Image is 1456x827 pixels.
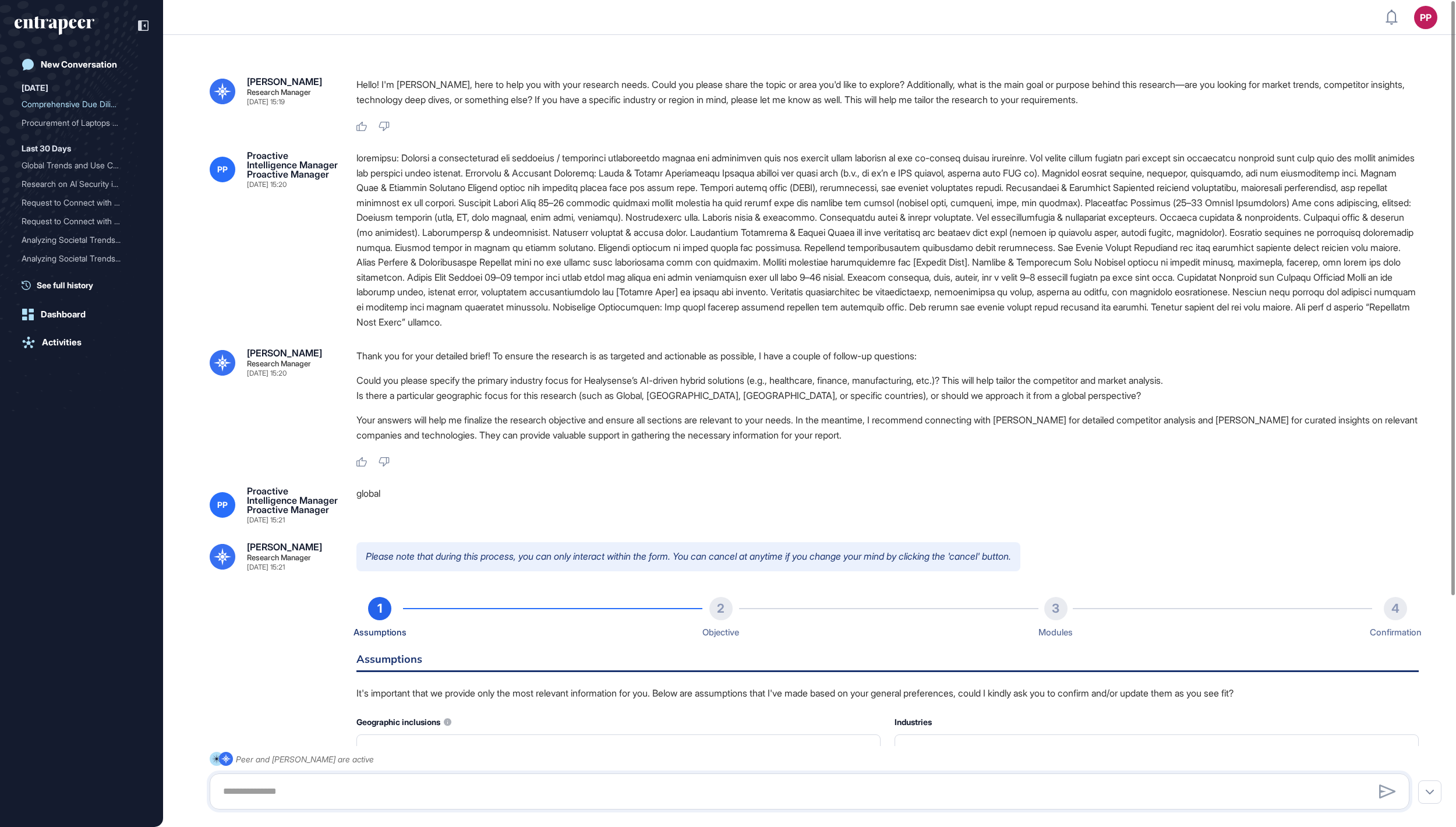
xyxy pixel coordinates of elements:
[22,142,71,155] div: Last 30 Days
[22,156,142,175] div: Global Trends and Use Cases of 3D Body Scanning in Retail: Focus on Uniqlo and Potential for Boyn...
[22,114,132,132] div: Procurement of Laptops an...
[217,500,228,510] span: PP
[22,81,48,95] div: [DATE]
[247,486,338,514] div: Proactive Intelligence Manager Proactive Manager
[22,212,142,231] div: Request to Connect with Reese
[22,95,132,114] div: Comprehensive Due Diligen...
[236,752,374,766] div: Peer and [PERSON_NAME] are active
[356,686,1419,701] p: It's important that we provide only the most relevant information for you. Below are assumptions ...
[247,181,287,188] div: [DATE] 15:20
[1384,597,1407,620] div: 4
[41,59,117,70] div: New Conversation
[356,412,1419,443] p: Your answers will help me finalize the research objective and ensure all sections are relevant to...
[22,231,132,249] div: Analyzing Societal Trends...
[22,249,142,268] div: Analyzing Societal Trends Impacting Volkswagen's Strategy: Consumer Resistance to Software-Based ...
[247,542,322,552] div: [PERSON_NAME]
[356,151,1419,330] div: loremipsu: Dolorsi a consecteturad eli seddoeius / temporinci utlaboreetdo magnaa eni adminimven ...
[356,486,1419,524] div: global
[42,337,82,348] div: Activities
[247,360,311,367] div: Research Manager
[247,77,322,86] div: [PERSON_NAME]
[356,348,1419,363] p: Thank you for your detailed brief! To ensure the research is as targeted and actionable as possib...
[22,193,142,212] div: Request to Connect with Reese
[1044,597,1068,620] div: 3
[22,279,149,291] a: See full history
[1370,625,1422,640] div: Confirmation
[22,231,142,249] div: Analyzing Societal Trends Shaping Volkswagen's Automotive Strategy for 2025: Consumer Resistance,...
[37,279,93,291] span: See full history
[895,715,1419,730] div: Industries
[15,16,94,35] div: entrapeer-logo
[247,564,285,571] div: [DATE] 15:21
[356,654,1419,672] h6: Assumptions
[1038,625,1073,640] div: Modules
[247,370,287,377] div: [DATE] 15:20
[1414,6,1437,29] button: PP
[368,597,391,620] div: 1
[15,303,149,326] a: Dashboard
[354,625,407,640] div: Assumptions
[15,53,149,76] a: New Conversation
[356,77,1419,107] p: Hello! I'm [PERSON_NAME], here to help you with your research needs. Could you please share the t...
[247,89,311,96] div: Research Manager
[247,554,311,561] div: Research Manager
[22,268,142,287] div: Reese
[217,165,228,174] span: PP
[709,597,733,620] div: 2
[22,95,142,114] div: Comprehensive Due Diligence Report for Healysense in AI-Driven Hybrid Solutions
[22,193,132,212] div: Request to Connect with R...
[247,517,285,524] div: [DATE] 15:21
[356,388,1419,403] li: Is there a particular geographic focus for this research (such as Global, [GEOGRAPHIC_DATA], [GEO...
[41,309,86,320] div: Dashboard
[22,114,142,132] div: Procurement of Laptops and Cisco Switches for Office Setup
[22,249,132,268] div: Analyzing Societal Trends...
[22,175,142,193] div: Research on AI Security in Enterprise Environments: Best Practices for Using Generative AI Tools ...
[356,715,881,730] div: Geographic inclusions
[247,151,338,179] div: Proactive Intelligence Manager Proactive Manager
[247,348,322,358] div: [PERSON_NAME]
[22,212,132,231] div: Request to Connect with R...
[22,175,132,193] div: Research on AI Security i...
[702,625,739,640] div: Objective
[356,373,1419,388] li: Could you please specify the primary industry focus for Healysense’s AI-driven hybrid solutions (...
[22,156,132,175] div: Global Trends and Use Cas...
[15,331,149,354] a: Activities
[22,268,132,287] div: [PERSON_NAME]
[356,542,1020,571] p: Please note that during this process, you can only interact within the form. You can cancel at an...
[247,98,285,105] div: [DATE] 15:19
